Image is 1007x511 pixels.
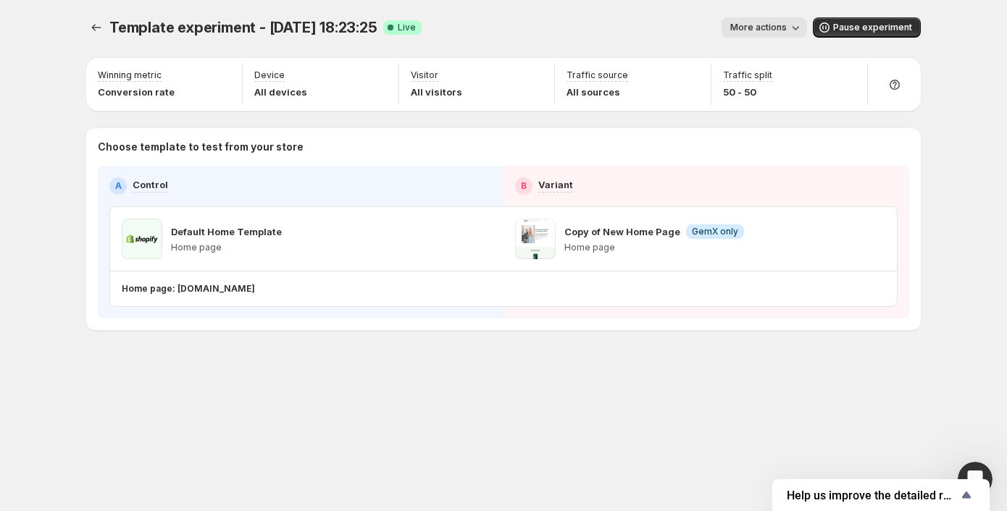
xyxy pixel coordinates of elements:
[254,69,285,81] p: Device
[9,6,37,33] button: go back
[12,370,277,394] textarea: Message…
[398,22,416,33] span: Live
[723,85,772,99] p: 50 - 50
[70,7,164,18] h1: [PERSON_NAME]
[171,224,282,239] p: Default Home Template
[12,79,238,124] div: As you can see now, you added the social proof to your page.
[23,135,226,220] div: So to set the campaign, go to gemX. On control A choose the template you are using (The template ...
[12,292,278,470] div: Antony says…
[958,462,993,497] iframe: Intercom live chat
[69,400,80,412] button: Upload attachment
[23,12,226,69] div: In the short term. You can totally set the experiment with your purpose: one template with social...
[722,17,807,38] button: More actions
[567,85,628,99] p: All sources
[730,22,787,33] span: More actions
[12,4,278,79] div: Antony says…
[70,18,174,33] p: Active in the last 15m
[23,300,226,343] div: On GemX, you can duplicate the template of control A by choosing this option.
[12,292,238,439] div: On GemX, you can duplicate the template of control A by choosing this option.
[122,283,255,295] p: Home page: [DOMAIN_NAME]
[787,486,975,504] button: Show survey - Help us improve the detailed report for A/B campaigns
[133,177,168,192] p: Control
[12,230,238,290] div: and you can start the experiment, one with social proof and another without social proof.
[41,8,64,31] img: Profile image for Antony
[833,22,912,33] span: Pause experiment
[564,224,680,239] p: Copy of New Home Page
[98,85,175,99] p: Conversion rate
[46,400,57,412] button: Gif picker
[813,17,921,38] button: Pause experiment
[109,19,377,36] span: Template experiment - [DATE] 18:23:25
[248,394,272,418] button: Send a message…
[122,219,162,259] img: Default Home Template
[23,88,226,116] div: As you can see now, you added the social proof to your page.
[98,140,909,154] p: Choose template to test from your store
[787,489,958,502] span: Help us improve the detailed report for A/B campaigns
[254,85,307,99] p: All devices
[12,4,238,77] div: In the short term. You can totally set the experiment with your purpose: one template with social...
[567,69,628,81] p: Traffic source
[115,180,122,192] h2: A
[12,230,278,292] div: Antony says…
[723,69,772,81] p: Traffic split
[12,79,278,126] div: Antony says…
[253,6,280,33] button: Home
[538,177,573,192] p: Variant
[515,219,556,259] img: Copy of New Home Page
[521,180,527,192] h2: B
[411,85,462,99] p: All visitors
[692,226,738,237] span: GemX only
[12,126,238,229] div: So to set the campaign, go to gemX. On control A choose the template you are using (The template ...
[98,69,162,81] p: Winning metric
[564,242,744,253] p: Home page
[23,239,226,282] div: and you can start the experiment, one with social proof and another without social proof.
[12,126,278,230] div: Antony says…
[411,69,438,81] p: Visitor
[22,400,34,412] button: Emoji picker
[171,242,282,253] p: Home page
[86,17,106,38] button: Experiments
